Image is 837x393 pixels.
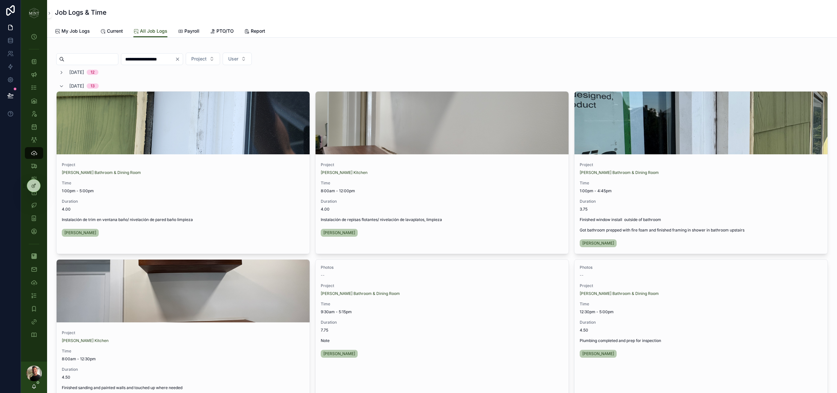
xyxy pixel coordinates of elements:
[321,301,563,307] span: Time
[62,356,304,362] span: 8:00am - 12:30pm
[56,91,310,254] a: Project[PERSON_NAME] Bathroom & Dining RoomTime1:00pm - 5:00pmDuration4.00Instalación de trim en ...
[186,53,220,65] button: Select Button
[580,273,584,278] span: --
[580,207,822,212] span: 3.75
[321,273,325,278] span: --
[580,170,659,175] a: [PERSON_NAME] Bathroom & Dining Room
[321,162,563,167] span: Project
[323,351,355,356] span: [PERSON_NAME]
[321,283,563,288] span: Project
[580,350,617,358] a: [PERSON_NAME]
[580,180,822,186] span: Time
[57,260,310,322] div: IMG_2057.jpeg
[580,283,822,288] span: Project
[244,25,265,38] a: Report
[29,8,39,18] img: App logo
[321,170,367,175] a: [PERSON_NAME] Kitchen
[228,56,238,62] span: User
[580,291,659,296] a: [PERSON_NAME] Bathroom & Dining Room
[62,229,99,237] a: [PERSON_NAME]
[251,28,265,34] span: Report
[321,199,563,204] span: Duration
[61,28,90,34] span: My Job Logs
[580,328,822,333] span: 4.50
[316,92,569,154] div: IMG_20250804_095800490_HDR.jpg
[321,265,563,270] span: Photos
[582,351,614,356] span: [PERSON_NAME]
[582,241,614,246] span: [PERSON_NAME]
[580,188,822,194] span: 1:00pm - 4:45pm
[107,28,123,34] span: Current
[62,170,141,175] a: [PERSON_NAME] Bathroom & Dining Room
[62,188,304,194] span: 1:00pm - 5:00pm
[321,309,563,315] span: 9:30am - 5:15pm
[321,328,563,333] span: 7.75
[62,217,304,222] span: Instalación de trim en ventana baño/ nivelación de pared baño limpieza
[175,57,183,62] button: Clear
[580,162,822,167] span: Project
[321,338,563,343] span: Note
[55,25,90,38] a: My Job Logs
[69,83,84,89] span: [DATE]
[315,91,569,254] a: Project[PERSON_NAME] KitchenTime8:00am - 12:00pmDuration4.00Instalación de repisas flotantes/ niv...
[321,188,563,194] span: 8:00am - 12:00pm
[140,28,167,34] span: All Job Logs
[62,207,304,212] span: 4.00
[580,217,822,233] span: Finished window install outside of bathroom Got bathroom prepped with fire foam and finished fram...
[321,207,563,212] span: 4.00
[321,229,358,237] a: [PERSON_NAME]
[321,291,400,296] a: [PERSON_NAME] Bathroom & Dining Room
[580,265,822,270] span: Photos
[64,230,96,235] span: [PERSON_NAME]
[580,239,617,247] a: [PERSON_NAME]
[216,28,234,34] span: PTO/TO
[91,83,95,89] div: 13
[321,320,563,325] span: Duration
[574,91,828,254] a: Project[PERSON_NAME] Bathroom & Dining RoomTime1:00pm - 4:45pmDuration3.75Finished window install...
[191,56,207,62] span: Project
[100,25,123,38] a: Current
[62,349,304,354] span: Time
[574,92,828,154] div: IMG_2058.jpeg
[21,26,47,349] div: scrollable content
[62,162,304,167] span: Project
[69,69,84,76] span: [DATE]
[321,350,358,358] a: [PERSON_NAME]
[580,199,822,204] span: Duration
[580,320,822,325] span: Duration
[580,301,822,307] span: Time
[184,28,199,34] span: Payroll
[580,338,822,343] span: Plumbing completed and prep for inspection
[57,92,310,154] div: IMG_20250804_143521529_HDR.jpg
[321,180,563,186] span: Time
[210,25,234,38] a: PTO/TO
[91,70,94,75] div: 12
[133,25,167,38] a: All Job Logs
[62,367,304,372] span: Duration
[321,217,563,222] span: Instalación de repisas flotantes/ nivelación de lavaplatos, limpieza
[580,309,822,315] span: 12:30pm - 5:00pm
[178,25,199,38] a: Payroll
[223,53,252,65] button: Select Button
[62,338,109,343] a: [PERSON_NAME] Kitchen
[62,199,304,204] span: Duration
[62,375,304,380] span: 4.50
[323,230,355,235] span: [PERSON_NAME]
[62,330,304,335] span: Project
[55,8,107,17] h1: Job Logs & Time
[62,180,304,186] span: Time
